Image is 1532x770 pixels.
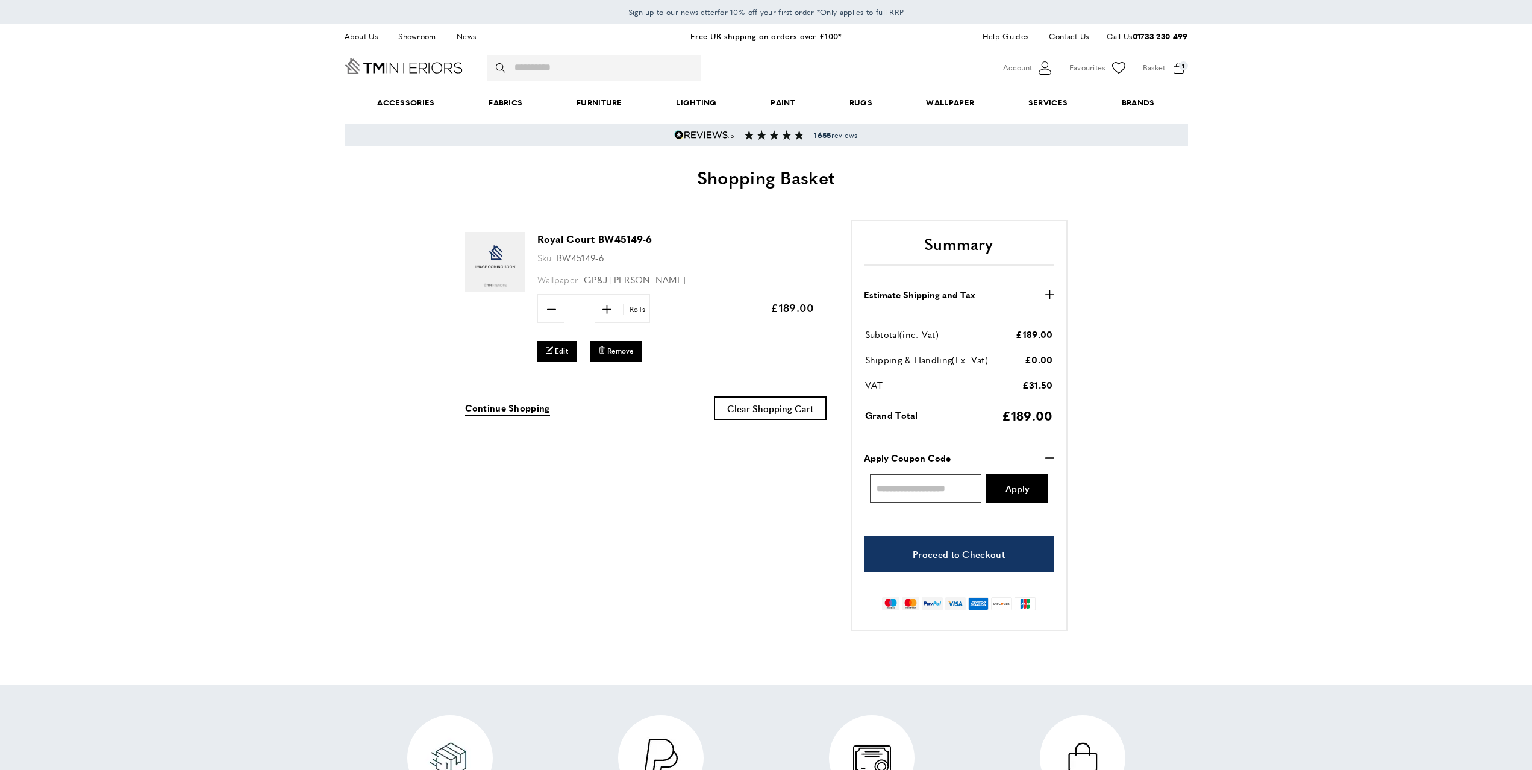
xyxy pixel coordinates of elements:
img: Royal Court BW45149-6 [465,232,525,292]
button: Search [496,55,508,81]
span: Wallpaper: [537,273,581,286]
button: Clear Shopping Cart [714,396,827,420]
button: Remove Royal Court BW45149-6 [590,341,642,361]
span: for 10% off your first order *Only applies to full RRP [628,7,904,17]
a: Continue Shopping [465,401,550,416]
span: Continue Shopping [465,401,550,414]
span: £0.00 [1025,353,1053,366]
button: Customer Account [1003,59,1054,77]
span: £189.00 [771,300,814,315]
a: Edit Royal Court BW45149-6 [537,341,577,361]
img: jcb [1015,597,1036,610]
img: mastercard [902,597,919,610]
strong: Estimate Shipping and Tax [864,287,975,302]
strong: 1655 [814,130,831,140]
a: Royal Court BW45149-6 [537,232,652,246]
span: Grand Total [865,408,918,421]
span: Edit [555,346,568,356]
span: reviews [814,130,857,140]
span: Remove [607,346,634,356]
a: About Us [345,28,387,45]
span: Sign up to our newsletter [628,7,718,17]
span: £31.50 [1022,378,1053,391]
a: Rugs [822,84,899,121]
span: (Ex. Vat) [952,353,988,366]
a: Showroom [389,28,445,45]
a: Fabrics [461,84,549,121]
strong: Apply Coupon Code [864,451,951,465]
a: Favourites [1069,59,1128,77]
img: maestro [882,597,899,610]
img: paypal [922,597,943,610]
span: Shipping & Handling [865,353,952,366]
img: Reviews section [744,130,804,140]
p: Call Us [1107,30,1187,43]
img: Reviews.io 5 stars [674,130,734,140]
span: BW45149-6 [557,251,604,264]
a: Lighting [649,84,744,121]
a: Free UK shipping on orders over £100* [690,30,841,42]
span: Shopping Basket [697,164,836,190]
span: VAT [865,378,883,391]
img: american-express [968,597,989,610]
span: Favourites [1069,61,1105,74]
span: GP&J [PERSON_NAME] [584,273,686,286]
img: discover [991,597,1012,610]
h2: Summary [864,233,1054,266]
a: Wallpaper [899,84,1001,121]
button: Apply [986,474,1048,503]
a: Furniture [549,84,649,121]
span: Rolls [623,304,649,315]
a: Sign up to our newsletter [628,6,718,18]
span: Apply [1005,484,1029,493]
a: Help Guides [974,28,1037,45]
span: Account [1003,61,1032,74]
span: Sku: [537,251,554,264]
a: Go to Home page [345,58,463,74]
button: Estimate Shipping and Tax [864,287,1054,302]
a: Brands [1095,84,1181,121]
button: Apply Coupon Code [864,451,1054,465]
a: Royal Court BW45149-6 [465,284,525,294]
a: Paint [744,84,822,121]
a: News [448,28,485,45]
a: 01733 230 499 [1133,30,1188,42]
span: Clear Shopping Cart [727,402,813,415]
img: visa [945,597,965,610]
a: Proceed to Checkout [864,536,1054,572]
span: Accessories [350,84,461,121]
span: Subtotal [865,328,899,340]
a: Services [1001,84,1095,121]
span: £189.00 [1016,328,1052,340]
a: Contact Us [1040,28,1089,45]
span: (inc. Vat) [899,328,939,340]
span: £189.00 [1002,406,1052,424]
